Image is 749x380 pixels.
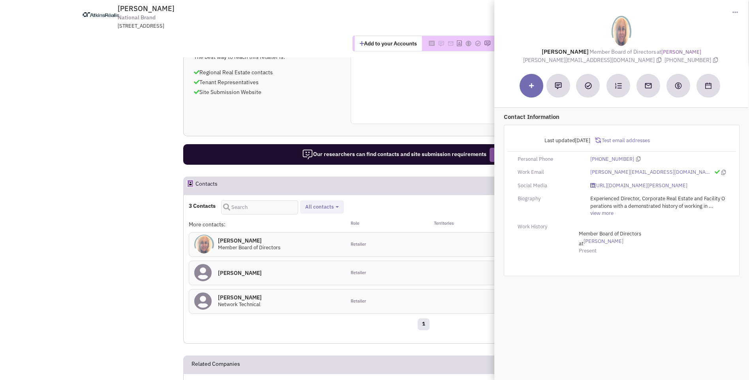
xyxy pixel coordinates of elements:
[191,356,240,373] h2: Related Companies
[351,270,366,276] span: Retailer
[194,78,340,86] p: Tenant Representatives
[218,269,262,277] h4: [PERSON_NAME]
[465,40,471,47] img: Please add to your accounts
[189,220,345,228] div: More contacts:
[194,88,340,96] p: Site Submission Website
[512,182,585,190] div: Social Media
[585,82,592,89] img: Add a Task
[418,318,430,330] a: 1
[644,82,652,90] img: Send an email
[601,137,650,144] span: Test email addresses
[189,202,216,209] h4: 3 Contacts
[590,48,701,55] span: at
[83,5,119,24] img: www.atkinsglobal.com
[438,40,444,47] img: Please add to your accounts
[305,203,334,210] span: All contacts
[303,203,341,211] button: All contacts
[504,113,740,121] p: Contact Information
[612,16,631,47] img: fFpYaSJ1XUu4beO4EM-eaw.png
[345,220,424,228] div: Role
[355,36,422,51] button: Add to your Accounts
[475,40,481,47] img: Please add to your accounts
[218,237,280,244] h4: [PERSON_NAME]
[579,230,714,246] span: at
[302,150,486,158] span: Our researchers can find contacts and site submission requirements
[512,156,585,163] div: Personal Phone
[590,48,657,55] span: Member Board of Directors
[584,238,710,245] a: [PERSON_NAME]
[447,40,454,47] img: Please add to your accounts
[118,4,175,13] span: [PERSON_NAME]
[512,195,585,203] div: Biography
[512,133,595,148] div: Last updated
[221,200,298,214] input: Search
[590,210,614,217] a: view more
[218,244,280,251] span: Member Board of Directors
[674,82,682,90] img: Create a deal
[512,169,585,176] div: Work Email
[590,195,725,216] span: Experienced Director, Corporate Real Estate and Facility Operations with a demonstrated history o...
[512,223,585,231] div: Work History
[118,23,324,30] div: [STREET_ADDRESS]
[590,156,634,163] a: [PHONE_NUMBER]
[194,68,340,76] p: Regional Real Estate contacts
[705,83,711,89] img: Schedule a Meeting
[490,148,545,162] button: Request Research
[590,182,687,190] a: [URL][DOMAIN_NAME][PERSON_NAME]
[542,48,589,55] lable: [PERSON_NAME]
[579,247,597,254] span: Present
[615,82,622,89] img: Subscribe to a cadence
[118,13,156,22] span: National Brand
[195,177,218,194] h2: Contacts
[218,301,261,308] span: Network Technical
[351,241,366,248] span: Retailer
[665,56,720,64] span: [PHONE_NUMBER]
[523,56,665,64] span: [PERSON_NAME][EMAIL_ADDRESS][DOMAIN_NAME]
[661,49,701,56] a: [PERSON_NAME]
[575,137,590,144] span: [DATE]
[555,82,562,89] img: Add a note
[579,230,705,238] span: Member Board of Directors
[590,169,712,176] a: [PERSON_NAME][EMAIL_ADDRESS][DOMAIN_NAME]
[218,294,262,301] h4: [PERSON_NAME]
[424,220,502,228] div: Territories
[194,235,214,254] img: fFpYaSJ1XUu4beO4EM-eaw.png
[484,40,490,47] img: Please add to your accounts
[302,149,313,160] img: icon-researcher-20.png
[351,298,366,305] span: Retailer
